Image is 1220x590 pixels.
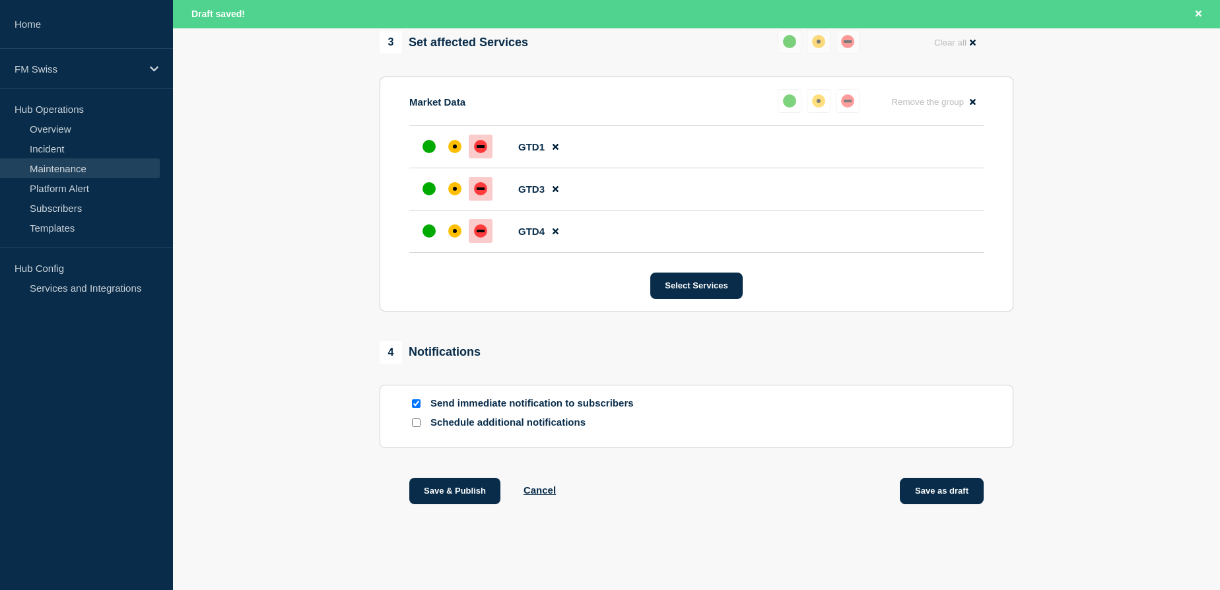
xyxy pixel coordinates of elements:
div: down [841,35,854,48]
div: affected [812,35,825,48]
div: up [423,140,436,153]
span: GTD3 [518,183,545,195]
div: down [474,224,487,238]
button: affected [807,89,830,113]
button: Select Services [650,273,742,299]
div: up [423,224,436,238]
p: Send immediate notification to subscribers [430,397,642,410]
div: up [783,35,796,48]
button: Cancel [524,484,556,496]
div: Notifications [380,341,481,364]
span: GTD1 [518,141,545,152]
div: affected [448,182,461,195]
button: affected [807,30,830,53]
button: Save as draft [900,478,984,504]
span: 4 [380,341,402,364]
input: Schedule additional notifications [412,418,421,427]
button: Clear all [926,30,984,55]
span: GTD4 [518,226,545,237]
button: Save & Publish [409,478,500,504]
div: affected [448,140,461,153]
span: 3 [380,31,402,53]
p: Market Data [409,96,465,108]
div: Set affected Services [380,31,528,53]
button: down [836,30,860,53]
div: affected [448,224,461,238]
button: up [778,30,801,53]
div: down [474,140,487,153]
button: down [836,89,860,113]
div: up [783,94,796,108]
span: Remove the group [891,97,964,107]
div: down [841,94,854,108]
span: Draft saved! [191,9,245,19]
div: down [474,182,487,195]
button: Remove the group [883,89,984,115]
input: Send immediate notification to subscribers [412,399,421,408]
p: Schedule additional notifications [430,416,642,429]
div: up [423,182,436,195]
button: up [778,89,801,113]
div: affected [812,94,825,108]
button: Close banner [1190,7,1207,22]
p: FM Swiss [15,63,141,75]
